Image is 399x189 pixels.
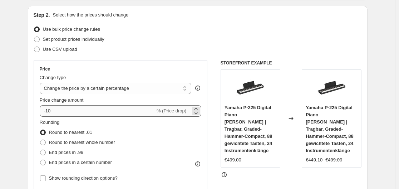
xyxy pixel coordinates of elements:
span: % (Price drop) [157,108,186,113]
span: Yamaha P-225 Digital Piano [PERSON_NAME] | Tragbar, Graded-Hammer-Compact, 88 gewichtete Tasten, ... [225,105,272,153]
span: Price change amount [40,97,84,103]
span: Round to nearest .01 [49,130,92,135]
span: Yamaha P-225 Digital Piano [PERSON_NAME] | Tragbar, Graded-Hammer-Compact, 88 gewichtete Tasten, ... [306,105,354,153]
div: €499.00 [225,156,241,164]
span: Round to nearest whole number [49,140,115,145]
span: Use CSV upload [43,47,77,52]
h6: STOREFRONT EXAMPLE [221,60,362,66]
h2: Step 2. [34,11,50,19]
span: End prices in a certain number [49,160,112,165]
strike: €499.00 [325,156,342,164]
span: Change type [40,75,66,80]
img: 61U6QapiqAL_80x.jpg [236,73,265,102]
h3: Price [40,66,50,72]
p: Select how the prices should change [53,11,128,19]
input: -15 [40,105,155,117]
span: Rounding [40,120,60,125]
span: Use bulk price change rules [43,26,100,32]
div: help [194,84,201,92]
img: 61U6QapiqAL_80x.jpg [317,73,346,102]
div: €449.10 [306,156,322,164]
span: Show rounding direction options? [49,175,118,181]
span: Set product prices individually [43,37,104,42]
span: End prices in .99 [49,150,84,155]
